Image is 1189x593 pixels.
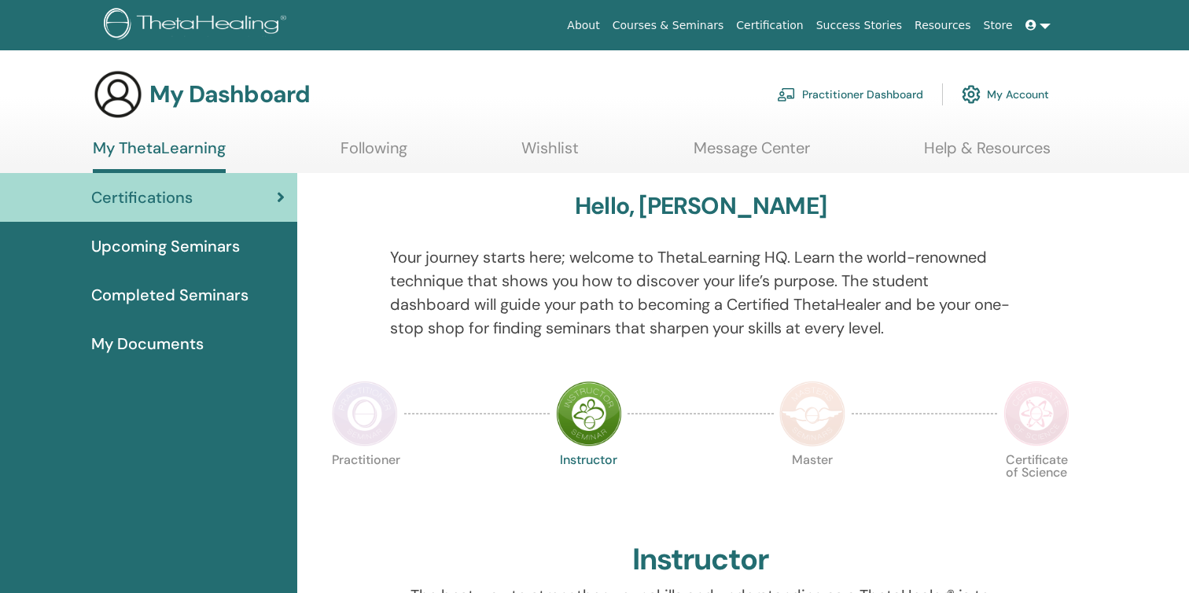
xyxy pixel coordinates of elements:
a: Resources [908,11,977,40]
a: Wishlist [521,138,579,169]
img: Certificate of Science [1003,381,1069,447]
img: cog.svg [962,81,981,108]
span: Upcoming Seminars [91,234,240,258]
a: Store [977,11,1019,40]
p: Instructor [556,454,622,520]
a: Practitioner Dashboard [777,77,923,112]
a: Certification [730,11,809,40]
p: Certificate of Science [1003,454,1069,520]
a: Success Stories [810,11,908,40]
a: Following [341,138,407,169]
span: Certifications [91,186,193,209]
a: My ThetaLearning [93,138,226,173]
p: Your journey starts here; welcome to ThetaLearning HQ. Learn the world-renowned technique that sh... [390,245,1011,340]
h2: Instructor [632,542,770,578]
img: logo.png [104,8,292,43]
img: Practitioner [332,381,398,447]
h3: My Dashboard [149,80,310,109]
h3: Hello, [PERSON_NAME] [575,192,826,220]
a: About [561,11,606,40]
img: generic-user-icon.jpg [93,69,143,120]
a: My Account [962,77,1049,112]
p: Master [779,454,845,520]
a: Message Center [694,138,810,169]
span: Completed Seminars [91,283,248,307]
img: Instructor [556,381,622,447]
p: Practitioner [332,454,398,520]
a: Courses & Seminars [606,11,731,40]
a: Help & Resources [924,138,1051,169]
span: My Documents [91,332,204,355]
img: chalkboard-teacher.svg [777,87,796,101]
img: Master [779,381,845,447]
